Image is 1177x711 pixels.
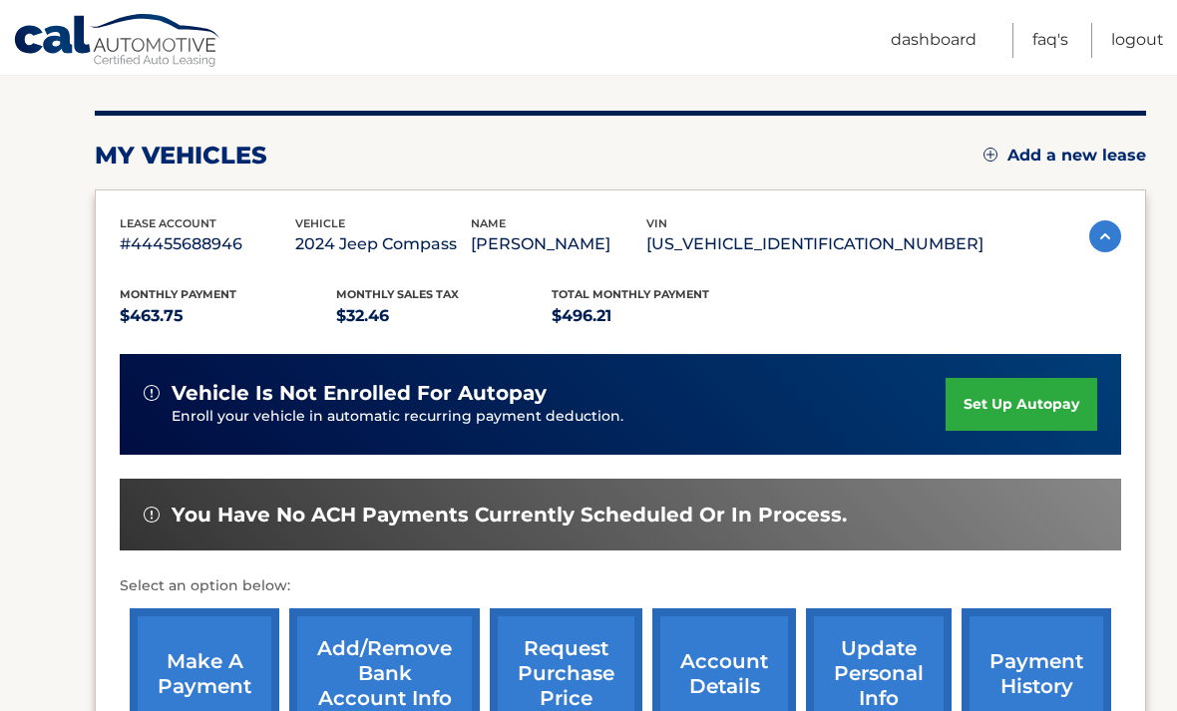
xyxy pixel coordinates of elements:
[471,216,506,230] span: name
[95,141,267,171] h2: my vehicles
[172,503,847,528] span: You have no ACH payments currently scheduled or in process.
[336,302,553,330] p: $32.46
[552,287,709,301] span: Total Monthly Payment
[120,302,336,330] p: $463.75
[646,216,667,230] span: vin
[983,146,1146,166] a: Add a new lease
[295,216,345,230] span: vehicle
[172,406,946,428] p: Enroll your vehicle in automatic recurring payment deduction.
[646,230,983,258] p: [US_VEHICLE_IDENTIFICATION_NUMBER]
[891,23,977,58] a: Dashboard
[120,230,295,258] p: #44455688946
[1089,220,1121,252] img: accordion-active.svg
[13,13,222,71] a: Cal Automotive
[144,385,160,401] img: alert-white.svg
[983,148,997,162] img: add.svg
[120,574,1121,598] p: Select an option below:
[120,287,236,301] span: Monthly Payment
[172,381,547,406] span: vehicle is not enrolled for autopay
[144,507,160,523] img: alert-white.svg
[120,216,216,230] span: lease account
[946,378,1097,431] a: set up autopay
[552,302,768,330] p: $496.21
[336,287,459,301] span: Monthly sales Tax
[1111,23,1164,58] a: Logout
[1032,23,1068,58] a: FAQ's
[295,230,471,258] p: 2024 Jeep Compass
[471,230,646,258] p: [PERSON_NAME]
